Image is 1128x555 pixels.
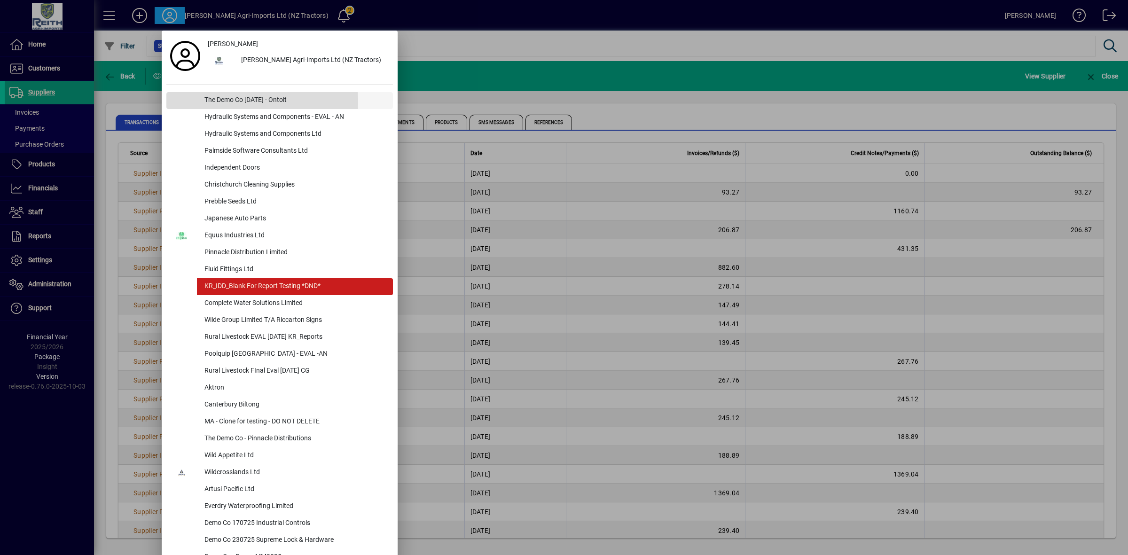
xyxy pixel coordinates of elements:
[166,363,393,380] button: Rural Livestock FInal Eval [DATE] CG
[197,126,393,143] div: Hydraulic Systems and Components Ltd
[166,194,393,211] button: Prebble Seeds Ltd
[197,447,393,464] div: Wild Appetite Ltd
[166,109,393,126] button: Hydraulic Systems and Components - EVAL - AN
[197,329,393,346] div: Rural Livestock EVAL [DATE] KR_Reports
[197,515,393,532] div: Demo Co 170725 Industrial Controls
[166,261,393,278] button: Fluid Fittings Ltd
[166,380,393,397] button: Aktron
[166,464,393,481] button: Wildcrosslands Ltd
[197,143,393,160] div: Palmside Software Consultants Ltd
[166,278,393,295] button: KR_IDD_Blank For Report Testing *DND*
[166,397,393,414] button: Canterbury Biltong
[166,160,393,177] button: Independent Doors
[197,244,393,261] div: Pinnacle Distribution Limited
[166,295,393,312] button: Complete Water Solutions Limited
[197,414,393,430] div: MA - Clone for testing - DO NOT DELETE
[166,498,393,515] button: Everdry Waterproofing Limited
[197,177,393,194] div: Christchurch Cleaning Supplies
[197,160,393,177] div: Independent Doors
[166,143,393,160] button: Palmside Software Consultants Ltd
[197,278,393,295] div: KR_IDD_Blank For Report Testing *DND*
[197,92,393,109] div: The Demo Co [DATE] - Ontoit
[197,346,393,363] div: Poolquip [GEOGRAPHIC_DATA] - EVAL -AN
[166,227,393,244] button: Equus Industries Ltd
[166,532,393,549] button: Demo Co 230725 Supreme Lock & Hardware
[197,481,393,498] div: Artusi Pacific Ltd
[166,430,393,447] button: The Demo Co - Pinnacle Distributions
[166,244,393,261] button: Pinnacle Distribution Limited
[166,346,393,363] button: Poolquip [GEOGRAPHIC_DATA] - EVAL -AN
[166,329,393,346] button: Rural Livestock EVAL [DATE] KR_Reports
[166,177,393,194] button: Christchurch Cleaning Supplies
[197,532,393,549] div: Demo Co 230725 Supreme Lock & Hardware
[166,481,393,498] button: Artusi Pacific Ltd
[166,92,393,109] button: The Demo Co [DATE] - Ontoit
[197,380,393,397] div: Aktron
[166,126,393,143] button: Hydraulic Systems and Components Ltd
[197,397,393,414] div: Canterbury Biltong
[166,414,393,430] button: MA - Clone for testing - DO NOT DELETE
[197,464,393,481] div: Wildcrosslands Ltd
[166,447,393,464] button: Wild Appetite Ltd
[234,52,393,69] div: [PERSON_NAME] Agri-Imports Ltd (NZ Tractors)
[197,211,393,227] div: Japanese Auto Parts
[197,295,393,312] div: Complete Water Solutions Limited
[197,312,393,329] div: Wilde Group Limited T/A Riccarton Signs
[197,430,393,447] div: The Demo Co - Pinnacle Distributions
[166,211,393,227] button: Japanese Auto Parts
[166,47,204,64] a: Profile
[197,498,393,515] div: Everdry Waterproofing Limited
[204,35,393,52] a: [PERSON_NAME]
[197,227,393,244] div: Equus Industries Ltd
[208,39,258,49] span: [PERSON_NAME]
[197,261,393,278] div: Fluid Fittings Ltd
[166,312,393,329] button: Wilde Group Limited T/A Riccarton Signs
[204,52,393,69] button: [PERSON_NAME] Agri-Imports Ltd (NZ Tractors)
[197,109,393,126] div: Hydraulic Systems and Components - EVAL - AN
[197,194,393,211] div: Prebble Seeds Ltd
[197,363,393,380] div: Rural Livestock FInal Eval [DATE] CG
[166,515,393,532] button: Demo Co 170725 Industrial Controls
